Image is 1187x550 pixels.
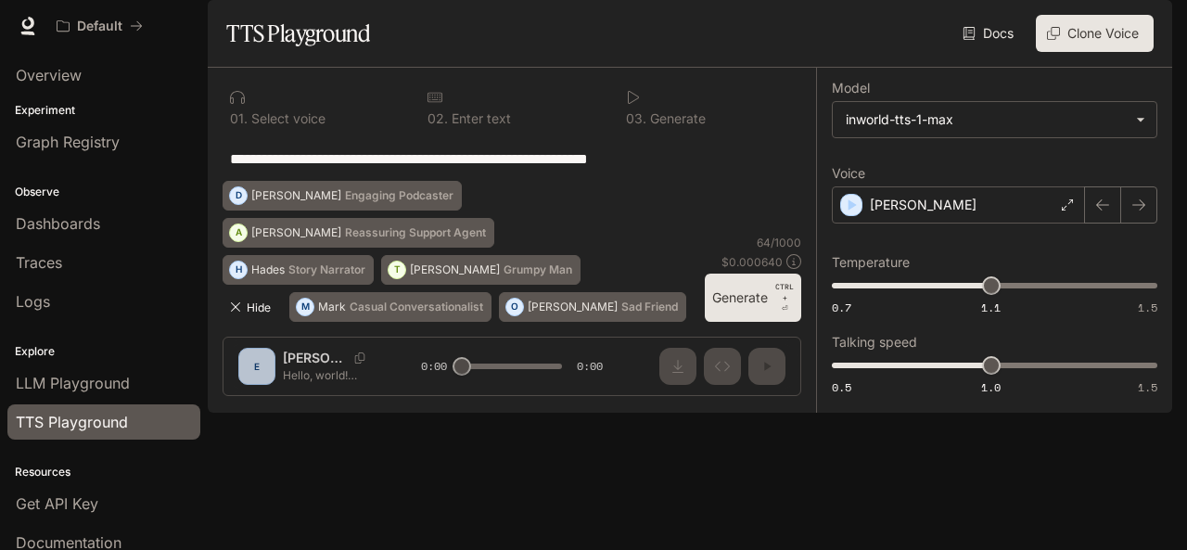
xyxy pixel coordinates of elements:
[318,301,346,313] p: Mark
[832,379,851,395] span: 0.5
[832,336,917,349] p: Talking speed
[846,110,1127,129] div: inworld-tts-1-max
[1036,15,1154,52] button: Clone Voice
[223,181,462,211] button: D[PERSON_NAME]Engaging Podcaster
[350,301,483,313] p: Casual Conversationalist
[705,274,801,322] button: GenerateCTRL +⏎
[223,292,282,322] button: Hide
[981,379,1001,395] span: 1.0
[230,181,247,211] div: D
[757,235,801,250] p: 64 / 1000
[448,112,511,125] p: Enter text
[345,227,486,238] p: Reassuring Support Agent
[381,255,581,285] button: T[PERSON_NAME]Grumpy Man
[251,227,341,238] p: [PERSON_NAME]
[226,15,370,52] h1: TTS Playground
[504,264,572,275] p: Grumpy Man
[832,256,910,269] p: Temperature
[251,264,285,275] p: Hades
[832,300,851,315] span: 0.7
[297,292,313,322] div: M
[248,112,325,125] p: Select voice
[499,292,686,322] button: O[PERSON_NAME]Sad Friend
[289,292,491,322] button: MMarkCasual Conversationalist
[223,218,494,248] button: A[PERSON_NAME]Reassuring Support Agent
[223,255,374,285] button: HHadesStory Narrator
[428,112,448,125] p: 0 2 .
[506,292,523,322] div: O
[626,112,646,125] p: 0 3 .
[389,255,405,285] div: T
[528,301,618,313] p: [PERSON_NAME]
[832,167,865,180] p: Voice
[870,196,976,214] p: [PERSON_NAME]
[832,82,870,95] p: Model
[230,112,248,125] p: 0 1 .
[230,255,247,285] div: H
[646,112,706,125] p: Generate
[251,190,341,201] p: [PERSON_NAME]
[77,19,122,34] p: Default
[621,301,678,313] p: Sad Friend
[981,300,1001,315] span: 1.1
[1138,379,1157,395] span: 1.5
[345,190,453,201] p: Engaging Podcaster
[775,281,794,303] p: CTRL +
[288,264,365,275] p: Story Narrator
[230,218,247,248] div: A
[1138,300,1157,315] span: 1.5
[833,102,1156,137] div: inworld-tts-1-max
[48,7,151,45] button: All workspaces
[959,15,1021,52] a: Docs
[775,281,794,314] p: ⏎
[410,264,500,275] p: [PERSON_NAME]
